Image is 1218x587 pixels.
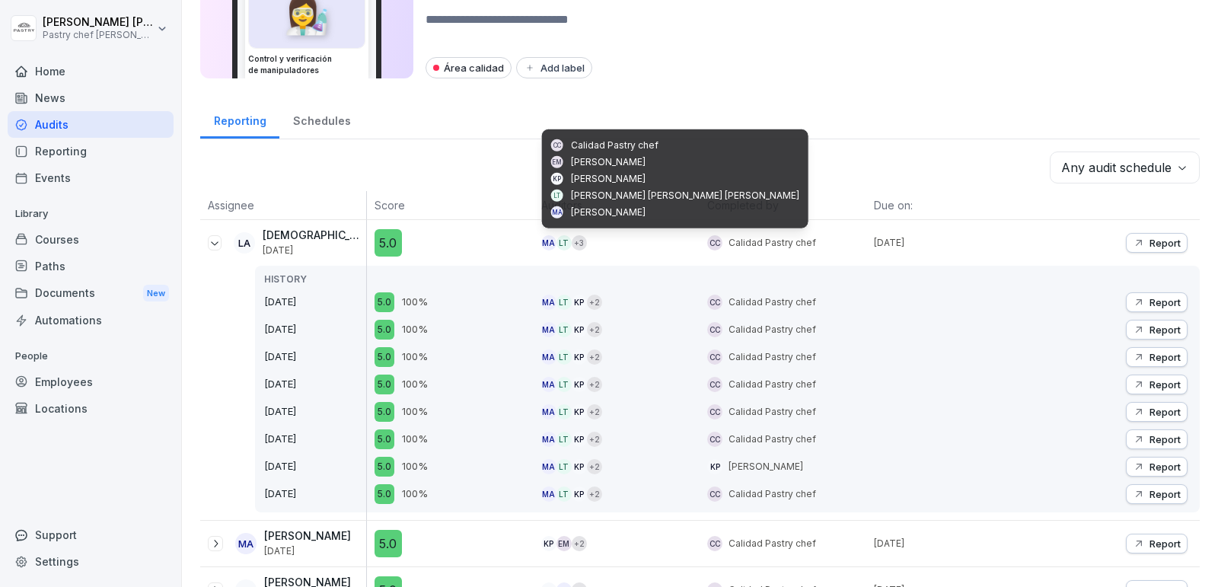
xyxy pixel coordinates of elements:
div: 5.0 [375,530,402,557]
div: Schedules [279,100,364,139]
p: Calidad Pastry chef [729,295,816,309]
p: Report [1149,406,1181,418]
a: DocumentsNew [8,279,174,308]
div: MA [541,459,556,474]
div: 5.0 [375,457,394,477]
button: Report [1126,292,1188,312]
div: Cc [707,295,722,310]
div: + 2 [587,432,602,447]
div: LT [556,295,572,310]
div: Cc [551,139,563,152]
div: KP [572,432,587,447]
p: Report [1149,488,1181,500]
div: Support [8,522,174,548]
p: Calidad Pastry chef [729,323,816,337]
p: [DATE] [264,459,366,474]
div: MA [551,206,563,219]
div: 5.0 [375,375,394,394]
p: 100% [402,377,428,392]
div: EM [556,536,572,551]
button: Report [1126,375,1188,394]
p: Report [1149,351,1181,363]
div: 5.0 [375,292,394,312]
div: LT [556,404,572,420]
p: [DATE] [264,322,366,337]
p: Report [1149,461,1181,473]
a: Paths [8,253,174,279]
div: KP [572,487,587,502]
th: Auditors [534,191,700,220]
p: Library [8,202,174,226]
div: Área calidad [426,57,512,78]
a: Automations [8,307,174,333]
a: Locations [8,395,174,422]
a: Events [8,164,174,191]
p: Report [1149,324,1181,336]
th: Due on: [866,191,1033,220]
p: [PERSON_NAME] [571,206,646,219]
p: 100% [402,487,428,502]
div: LT [556,377,572,392]
p: Report [1149,378,1181,391]
div: 5.0 [375,429,394,449]
p: Calidad Pastry chef [729,350,816,364]
p: [DATE] [264,487,366,502]
p: 100% [402,322,428,337]
div: 5.0 [375,229,402,257]
div: MA [235,533,257,554]
div: KP [572,459,587,474]
a: News [8,85,174,111]
div: + 2 [587,295,602,310]
button: Add label [516,57,592,78]
h3: Control y verificación de manipuladores [248,53,365,76]
p: Calidad Pastry chef [729,236,816,250]
div: KP [572,322,587,337]
div: + 2 [587,487,602,502]
a: Reporting [8,138,174,164]
button: Report [1126,429,1188,449]
div: LT [556,322,572,337]
div: 5.0 [375,320,394,340]
div: LT [556,487,572,502]
p: 100% [402,295,428,310]
div: 5.0 [375,402,394,422]
button: Report [1126,233,1188,253]
p: [DATE] [264,295,366,310]
div: Cc [707,235,722,250]
div: MA [541,235,556,250]
p: Calidad Pastry chef [729,378,816,391]
a: Settings [8,548,174,575]
a: Home [8,58,174,85]
div: 5.0 [375,347,394,367]
p: Report [1149,433,1181,445]
div: MA [541,377,556,392]
p: [PERSON_NAME] [571,172,646,186]
div: + 2 [587,322,602,337]
div: LA [234,232,255,254]
p: Calidad Pastry chef [729,432,816,446]
p: [PERSON_NAME] [729,460,803,474]
div: KP [707,459,722,474]
div: Cc [707,322,722,337]
p: 100% [402,459,428,474]
p: [PERSON_NAME] [PERSON_NAME] [43,16,154,29]
p: Report [1149,296,1181,308]
p: Report [1149,237,1181,249]
div: LT [556,349,572,365]
div: Reporting [200,100,279,139]
p: 100% [402,432,428,447]
a: Employees [8,368,174,395]
div: MA [541,432,556,447]
a: Courses [8,226,174,253]
button: Report [1126,320,1188,340]
div: + 2 [587,459,602,474]
div: New [143,285,169,302]
button: Report [1126,457,1188,477]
